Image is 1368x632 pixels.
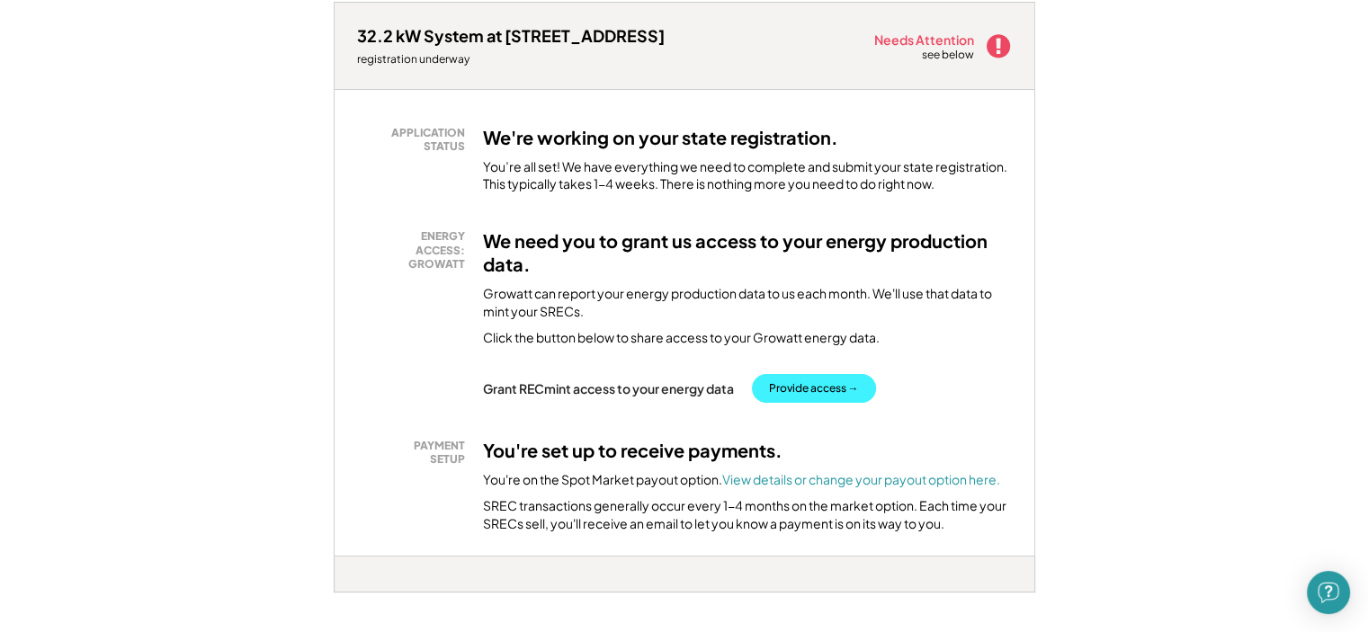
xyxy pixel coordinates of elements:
[366,229,465,271] div: ENERGY ACCESS: GROWATT
[874,33,976,46] div: Needs Attention
[483,329,880,347] div: Click the button below to share access to your Growatt energy data.
[722,471,1000,487] a: View details or change your payout option here.
[366,126,465,154] div: APPLICATION STATUS
[366,439,465,467] div: PAYMENT SETUP
[483,380,734,396] div: Grant RECmint access to your energy data
[483,439,782,462] h3: You're set up to receive payments.
[1307,571,1350,614] div: Open Intercom Messenger
[334,592,383,600] div: xdmln6br - MD Solar
[483,229,1012,276] h3: We need you to grant us access to your energy production data.
[483,471,1000,489] div: You're on the Spot Market payout option.
[357,52,665,67] div: registration underway
[483,285,1012,320] div: Growatt can report your energy production data to us each month. We'll use that data to mint your...
[483,158,1012,193] div: You’re all set! We have everything we need to complete and submit your state registration. This t...
[922,48,976,63] div: see below
[357,25,665,46] div: 32.2 kW System at [STREET_ADDRESS]
[483,126,838,149] h3: We're working on your state registration.
[752,374,876,403] button: Provide access →
[483,497,1012,532] div: SREC transactions generally occur every 1-4 months on the market option. Each time your SRECs sel...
